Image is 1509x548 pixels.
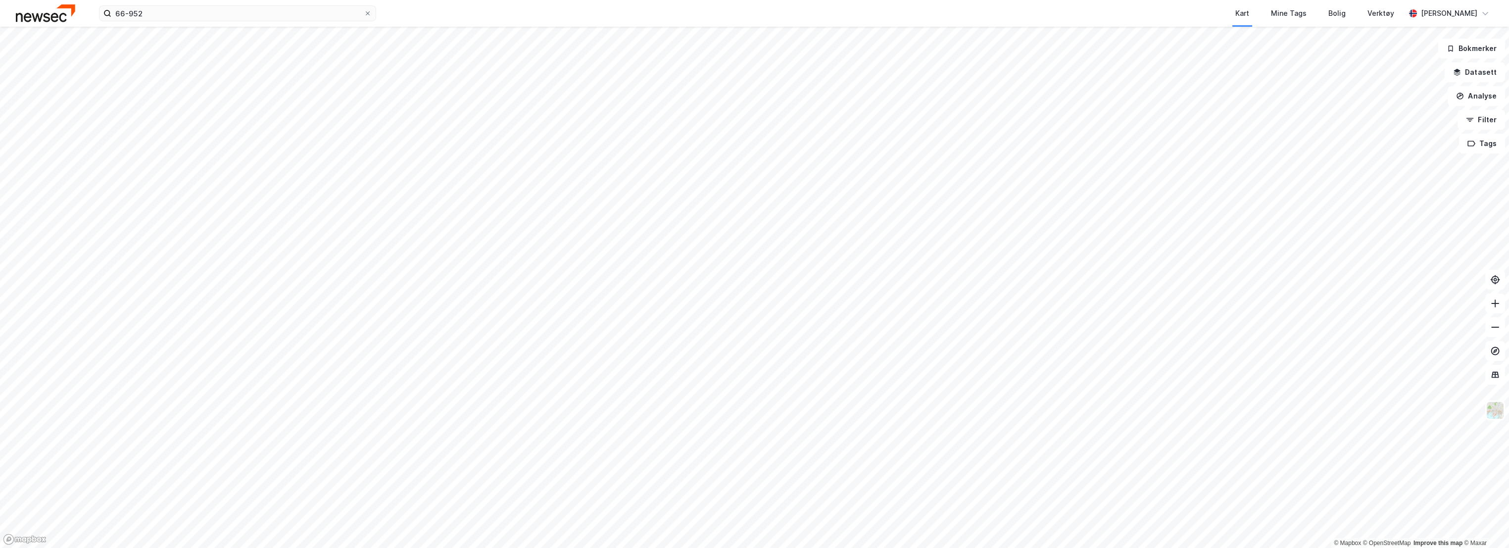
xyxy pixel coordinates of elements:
[1367,7,1394,19] div: Verktøy
[1334,540,1361,547] a: Mapbox
[1271,7,1307,19] div: Mine Tags
[1459,134,1505,153] button: Tags
[1448,86,1505,106] button: Analyse
[1486,401,1505,420] img: Z
[1460,500,1509,548] iframe: Chat Widget
[1445,62,1505,82] button: Datasett
[1438,39,1505,58] button: Bokmerker
[1460,500,1509,548] div: Kontrollprogram for chat
[16,4,75,22] img: newsec-logo.f6e21ccffca1b3a03d2d.png
[1458,110,1505,130] button: Filter
[1413,540,1462,547] a: Improve this map
[111,6,364,21] input: Søk på adresse, matrikkel, gårdeiere, leietakere eller personer
[1363,540,1411,547] a: OpenStreetMap
[1421,7,1477,19] div: [PERSON_NAME]
[1328,7,1346,19] div: Bolig
[3,534,47,545] a: Mapbox homepage
[1235,7,1249,19] div: Kart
